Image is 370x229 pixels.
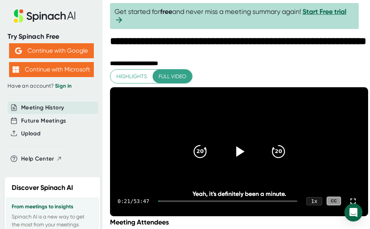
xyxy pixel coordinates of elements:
span: Full video [159,72,186,81]
div: Have an account? [8,83,95,89]
span: Help Center [21,155,54,163]
h2: Discover Spinach AI [12,183,73,193]
a: Sign in [55,83,72,89]
div: Try Spinach Free [8,32,95,41]
button: Highlights [110,70,153,83]
div: Yeah, it's definitely been a minute. [136,190,342,197]
img: Aehbyd4JwY73AAAAAElFTkSuQmCC [15,47,22,54]
div: 0:21 / 53:47 [118,198,149,204]
div: CC [327,197,341,205]
span: Get started for and never miss a meeting summary again! [115,8,354,24]
button: Continue with Google [9,43,94,58]
button: Help Center [21,155,62,163]
button: Meeting History [21,103,64,112]
button: Full video [153,70,192,83]
button: Upload [21,129,40,138]
b: free [160,8,172,16]
div: Open Intercom Messenger [344,203,362,221]
div: 1 x [306,197,322,205]
a: Start Free trial [303,8,346,16]
button: Continue with Microsoft [9,62,94,77]
p: Spinach AI is a new way to get the most from your meetings [12,213,93,229]
span: Highlights [116,72,147,81]
div: Meeting Attendees [110,218,370,226]
button: Future Meetings [21,117,66,125]
h3: From meetings to insights [12,204,93,210]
